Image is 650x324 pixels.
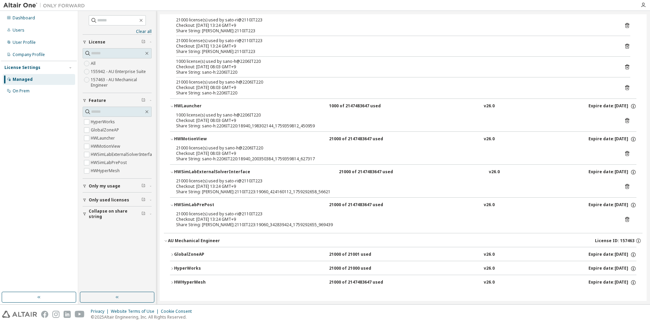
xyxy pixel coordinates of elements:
[176,217,614,222] div: Checkout: [DATE] 13:24 GMT+9
[339,169,400,175] div: 21000 of 2147483647 used
[75,311,85,318] img: youtube.svg
[89,197,129,203] span: Only used licenses
[329,266,390,272] div: 21000 of 21000 used
[588,280,636,286] div: Expire date: [DATE]
[52,311,59,318] img: instagram.svg
[484,266,495,272] div: v26.0
[329,202,390,208] div: 21000 of 2147483647 used
[329,136,390,142] div: 21000 of 2147483647 used
[176,17,614,23] div: 21000 license(s) used by sato-ri@2110IT223
[329,280,390,286] div: 21000 of 2147483647 used
[13,28,24,33] div: Users
[141,39,146,45] span: Clear filter
[170,275,636,290] button: HWHyperMesh21000 of 2147483647 usedv26.0Expire date:[DATE]
[176,211,614,217] div: 21000 license(s) used by sato-ri@2110IT223
[176,90,614,96] div: Share String: sano-h:2206IT220
[176,28,614,34] div: Share String: [PERSON_NAME]:2110IT223
[91,167,121,175] label: HWHyperMesh
[176,151,614,156] div: Checkout: [DATE] 08:03 GMT+9
[176,49,614,54] div: Share String: [PERSON_NAME]:2110IT223
[89,98,106,103] span: Feature
[174,103,235,109] div: HWLauncher
[83,193,152,208] button: Only used licenses
[4,65,40,70] div: License Settings
[170,198,636,213] button: HWSimLabPrePost21000 of 2147483647 usedv26.0Expire date:[DATE]
[170,261,636,276] button: HyperWorks21000 of 21000 usedv26.0Expire date:[DATE]
[176,118,614,123] div: Checkout: [DATE] 08:03 GMT+9
[141,183,146,189] span: Clear filter
[588,169,636,175] div: Expire date: [DATE]
[91,68,147,76] label: 155942 - AU Enterprise Suite
[595,238,634,244] span: License ID: 157463
[484,202,495,208] div: v26.0
[141,98,146,103] span: Clear filter
[176,23,614,28] div: Checkout: [DATE] 13:24 GMT+9
[91,118,116,126] label: HyperWorks
[484,103,495,109] div: v26.0
[13,15,35,21] div: Dashboard
[176,222,614,228] div: Share String: [PERSON_NAME]:2110IT223:19060_342839424_1759292655_969439
[174,280,235,286] div: HWHyperMesh
[64,311,71,318] img: linkedin.svg
[111,309,161,314] div: Website Terms of Use
[83,29,152,34] a: Clear all
[83,93,152,108] button: Feature
[91,76,152,89] label: 157463 - AU Mechanical Engineer
[13,52,45,57] div: Company Profile
[13,88,30,94] div: On Prem
[176,70,614,75] div: Share String: sano-h:2206IT220
[91,134,116,142] label: HWLauncher
[329,103,390,109] div: 1000 of 2147483647 used
[176,38,614,43] div: 21000 license(s) used by sato-ri@2110IT223
[484,280,495,286] div: v26.0
[176,189,614,195] div: Share String: [PERSON_NAME]:2110IT223:19060_424160112_1759292658_56621
[164,233,643,248] button: AU Mechanical EngineerLicense ID: 157463
[176,178,614,184] div: 21000 license(s) used by sato-ri@2110IT223
[588,202,636,208] div: Expire date: [DATE]
[170,99,636,114] button: HWLauncher1000 of 2147483647 usedv26.0Expire date:[DATE]
[170,165,636,180] button: HWSimLabExternalSolverInterface21000 of 2147483647 usedv26.0Expire date:[DATE]
[489,169,500,175] div: v26.0
[176,156,614,162] div: Share String: sano-h:2206IT220:18940_200350384_1759359814_627317
[588,266,636,272] div: Expire date: [DATE]
[588,103,636,109] div: Expire date: [DATE]
[176,145,614,151] div: 21000 license(s) used by sano-h@2206IT220
[170,132,636,147] button: HWMotionView21000 of 2147483647 usedv26.0Expire date:[DATE]
[176,79,614,85] div: 21000 license(s) used by sano-h@2206IT220
[91,142,121,150] label: HWMotionView
[174,252,235,258] div: GlobalZoneAP
[91,150,158,159] label: HWSimLabExternalSolverInterface
[329,252,390,258] div: 21000 of 21001 used
[176,59,614,64] div: 1000 license(s) used by sano-h@2206IT220
[91,309,111,314] div: Privacy
[161,309,196,314] div: Cookie Consent
[484,136,495,142] div: v26.0
[170,247,636,262] button: GlobalZoneAP21000 of 21001 usedv26.0Expire date:[DATE]
[176,43,614,49] div: Checkout: [DATE] 13:24 GMT+9
[91,314,196,320] p: © 2025 Altair Engineering, Inc. All Rights Reserved.
[176,64,614,70] div: Checkout: [DATE] 08:03 GMT+9
[174,266,235,272] div: HyperWorks
[83,35,152,50] button: License
[176,184,614,189] div: Checkout: [DATE] 13:24 GMT+9
[13,40,36,45] div: User Profile
[89,39,105,45] span: License
[174,136,235,142] div: HWMotionView
[484,252,495,258] div: v26.0
[91,159,128,167] label: HWSimLabPrePost
[176,123,614,129] div: Share String: sano-h:2206IT220:18940_198302144_1759359812_450959
[89,209,141,219] span: Collapse on share string
[174,169,250,175] div: HWSimLabExternalSolverInterface
[83,179,152,194] button: Only my usage
[176,85,614,90] div: Checkout: [DATE] 08:03 GMT+9
[3,2,88,9] img: Altair One
[91,59,97,68] label: All
[176,112,614,118] div: 1000 license(s) used by sano-h@2206IT220
[83,206,152,221] button: Collapse on share string
[168,238,220,244] div: AU Mechanical Engineer
[13,77,33,82] div: Managed
[91,126,120,134] label: GlobalZoneAP
[2,311,37,318] img: altair_logo.svg
[588,136,636,142] div: Expire date: [DATE]
[141,211,146,217] span: Clear filter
